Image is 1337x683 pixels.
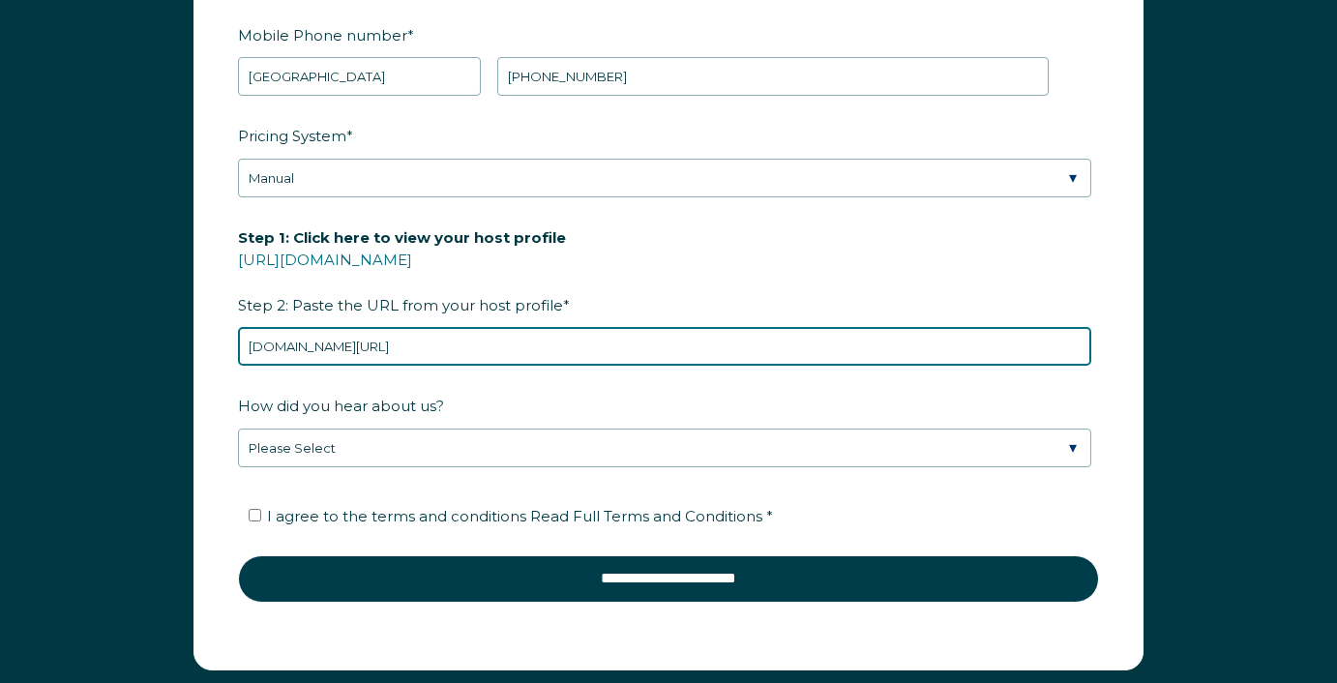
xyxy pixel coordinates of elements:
input: airbnb.com/users/show/12345 [238,327,1091,366]
a: Read Full Terms and Conditions [526,507,766,525]
span: I agree to the terms and conditions [267,507,773,525]
span: How did you hear about us? [238,391,444,421]
span: Mobile Phone number [238,20,407,50]
span: Step 1: Click here to view your host profile [238,223,566,252]
span: Pricing System [238,121,346,151]
span: Step 2: Paste the URL from your host profile [238,223,566,320]
a: [URL][DOMAIN_NAME] [238,251,412,269]
span: Read Full Terms and Conditions [530,507,762,525]
input: I agree to the terms and conditions Read Full Terms and Conditions * [249,509,261,521]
